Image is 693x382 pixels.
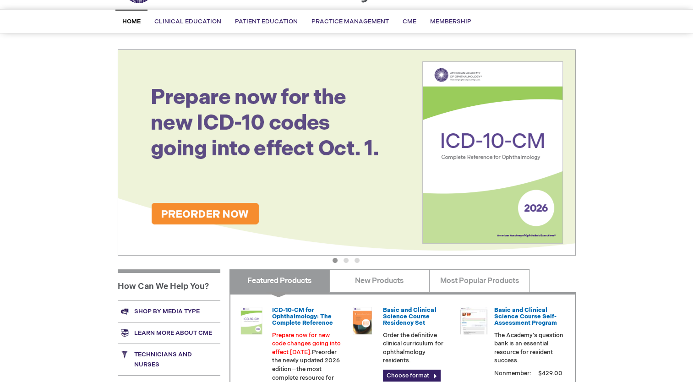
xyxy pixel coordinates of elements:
[235,18,298,25] span: Patient Education
[118,344,220,375] a: Technicians and nurses
[494,331,564,365] p: The Academy's question bank is an essential resource for resident success.
[494,306,557,327] a: Basic and Clinical Science Course Self-Assessment Program
[537,370,564,377] span: $429.00
[118,322,220,344] a: Learn more about CME
[272,306,333,327] a: ICD-10-CM for Ophthalmology: The Complete Reference
[272,332,341,356] font: Prepare now for new code changes going into effect [DATE].
[383,370,441,382] a: Choose format
[494,368,531,379] strong: Nonmember:
[403,18,416,25] span: CME
[154,18,221,25] span: Clinical Education
[118,269,220,300] h1: How Can We Help You?
[333,258,338,263] button: 1 of 3
[344,258,349,263] button: 2 of 3
[355,258,360,263] button: 3 of 3
[238,307,265,334] img: 0120008u_42.png
[118,300,220,322] a: Shop by media type
[229,269,330,292] a: Featured Products
[383,306,436,327] a: Basic and Clinical Science Course Residency Set
[311,18,389,25] span: Practice Management
[122,18,141,25] span: Home
[460,307,487,334] img: bcscself_20.jpg
[349,307,376,334] img: 02850963u_47.png
[329,269,430,292] a: New Products
[429,269,529,292] a: Most Popular Products
[430,18,471,25] span: Membership
[383,331,453,365] p: Order the definitive clinical curriculum for ophthalmology residents.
